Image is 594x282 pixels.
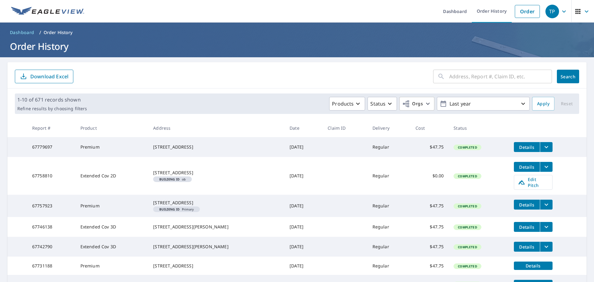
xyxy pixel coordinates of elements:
span: Completed [454,245,480,249]
span: Orgs [402,100,423,108]
span: Details [518,164,536,170]
th: Report # [27,119,75,137]
p: Status [370,100,385,107]
td: Premium [75,195,148,217]
em: Building ID [159,208,179,211]
button: filesDropdownBtn-67758810 [540,162,553,172]
td: [DATE] [285,217,323,237]
p: 1-10 of 671 records shown [17,96,87,103]
span: Details [518,263,549,269]
span: Edit Pitch [518,176,549,188]
td: Regular [368,195,411,217]
p: Last year [447,98,519,109]
button: Apply [532,97,554,111]
td: Extended Cov 3D [75,237,148,257]
th: Cost [411,119,449,137]
a: Dashboard [7,28,37,37]
span: Details [518,244,536,250]
th: Claim ID [323,119,367,137]
td: Regular [368,157,411,195]
th: Date [285,119,323,137]
button: Orgs [399,97,434,111]
button: Search [557,70,579,83]
a: Order [515,5,540,18]
span: Completed [454,204,480,208]
button: filesDropdownBtn-67757923 [540,200,553,210]
h1: Order History [7,40,587,53]
button: detailsBtn-67758810 [514,162,540,172]
th: Product [75,119,148,137]
p: Order History [44,29,73,36]
td: $0.00 [411,157,449,195]
span: Details [518,144,536,150]
span: Completed [454,174,480,178]
td: $47.75 [411,195,449,217]
p: Products [332,100,354,107]
div: [STREET_ADDRESS] [153,170,280,176]
span: Completed [454,264,480,268]
button: Status [368,97,397,111]
td: $47.75 [411,217,449,237]
p: Refine results by choosing filters [17,106,87,111]
td: Regular [368,217,411,237]
td: 67779697 [27,137,75,157]
td: [DATE] [285,237,323,257]
td: Extended Cov 2D [75,157,148,195]
span: Primary [156,208,197,211]
button: filesDropdownBtn-67746138 [540,222,553,232]
p: Download Excel [30,73,68,80]
span: Apply [537,100,549,108]
div: [STREET_ADDRESS] [153,263,280,269]
td: Regular [368,137,411,157]
th: Address [148,119,285,137]
button: detailsBtn-67757923 [514,200,540,210]
button: Download Excel [15,70,73,83]
li: / [39,29,41,36]
td: Premium [75,137,148,157]
button: detailsBtn-67731188 [514,262,553,270]
button: detailsBtn-67779697 [514,142,540,152]
td: [DATE] [285,137,323,157]
button: filesDropdownBtn-67779697 [540,142,553,152]
td: 67742790 [27,237,75,257]
td: $47.75 [411,137,449,157]
span: Details [518,202,536,208]
div: [STREET_ADDRESS] [153,144,280,150]
td: $47.75 [411,257,449,275]
span: Details [518,224,536,230]
td: Premium [75,257,148,275]
td: Regular [368,237,411,257]
th: Status [449,119,509,137]
em: Building ID [159,178,179,181]
td: [DATE] [285,195,323,217]
td: 67731188 [27,257,75,275]
span: Completed [454,225,480,229]
div: TP [545,5,559,18]
td: [DATE] [285,157,323,195]
span: ob [156,178,189,181]
div: [STREET_ADDRESS] [153,200,280,206]
button: detailsBtn-67742790 [514,242,540,252]
th: Delivery [368,119,411,137]
td: 67757923 [27,195,75,217]
span: Search [562,74,574,80]
a: Edit Pitch [514,175,553,190]
button: Products [329,97,365,111]
td: $47.75 [411,237,449,257]
input: Address, Report #, Claim ID, etc. [449,68,552,85]
span: Dashboard [10,29,34,36]
button: detailsBtn-67746138 [514,222,540,232]
td: 67746138 [27,217,75,237]
img: EV Logo [11,7,84,16]
div: [STREET_ADDRESS][PERSON_NAME] [153,224,280,230]
td: Regular [368,257,411,275]
td: [DATE] [285,257,323,275]
td: 67758810 [27,157,75,195]
button: Last year [437,97,530,111]
nav: breadcrumb [7,28,587,37]
button: filesDropdownBtn-67742790 [540,242,553,252]
div: [STREET_ADDRESS][PERSON_NAME] [153,244,280,250]
td: Extended Cov 3D [75,217,148,237]
span: Completed [454,145,480,150]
